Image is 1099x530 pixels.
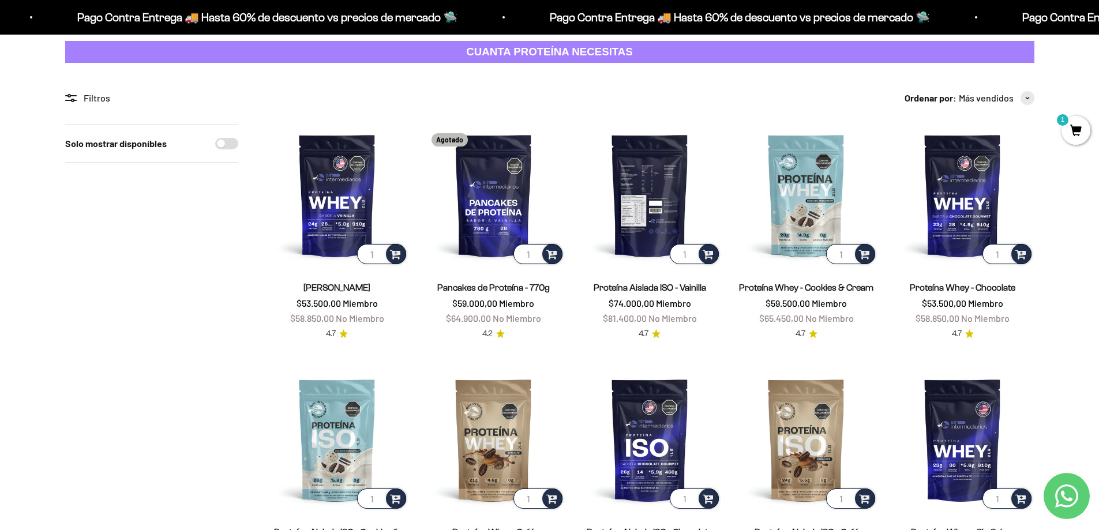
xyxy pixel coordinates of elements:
[952,328,974,340] a: 4.74.7 de 5.0 estrellas
[482,328,493,340] span: 4.2
[1056,113,1070,127] mark: 1
[452,298,497,309] span: $59.000,00
[922,298,966,309] span: $53.500,00
[499,298,534,309] span: Miembro
[290,313,334,324] span: $58.850,00
[648,313,697,324] span: No Miembro
[812,298,847,309] span: Miembro
[303,283,370,292] a: [PERSON_NAME]
[579,124,721,266] img: Proteína Aislada ISO - Vainilla
[326,328,336,340] span: 4.7
[594,283,706,292] a: Proteína Aislada ISO - Vainilla
[961,313,1010,324] span: No Miembro
[805,313,854,324] span: No Miembro
[952,328,962,340] span: 4.7
[446,313,491,324] span: $64.900,00
[493,313,541,324] span: No Miembro
[968,298,1003,309] span: Miembro
[759,313,804,324] span: $65.450,00
[796,328,817,340] a: 4.74.7 de 5.0 estrellas
[542,8,922,27] p: Pago Contra Entrega 🚚 Hasta 60% de descuento vs precios de mercado 🛸
[297,298,341,309] span: $53.500,00
[65,136,167,151] label: Solo mostrar disponibles
[796,328,805,340] span: 4.7
[959,91,1034,106] button: Más vendidos
[70,8,450,27] p: Pago Contra Entrega 🚚 Hasta 60% de descuento vs precios de mercado 🛸
[1062,125,1090,138] a: 1
[656,298,691,309] span: Miembro
[343,298,378,309] span: Miembro
[482,328,505,340] a: 4.24.2 de 5.0 estrellas
[336,313,384,324] span: No Miembro
[65,91,238,106] div: Filtros
[65,41,1034,63] a: CUANTA PROTEÍNA NECESITAS
[910,283,1015,292] a: Proteína Whey - Chocolate
[766,298,810,309] span: $59.500,00
[603,313,647,324] span: $81.400,00
[905,91,957,106] span: Ordenar por:
[959,91,1014,106] span: Más vendidos
[437,283,550,292] a: Pancakes de Proteína - 770g
[916,313,959,324] span: $58.850,00
[326,328,348,340] a: 4.74.7 de 5.0 estrellas
[639,328,648,340] span: 4.7
[466,46,633,58] strong: CUANTA PROTEÍNA NECESITAS
[609,298,654,309] span: $74.000,00
[639,328,661,340] a: 4.74.7 de 5.0 estrellas
[739,283,873,292] a: Proteína Whey - Cookies & Cream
